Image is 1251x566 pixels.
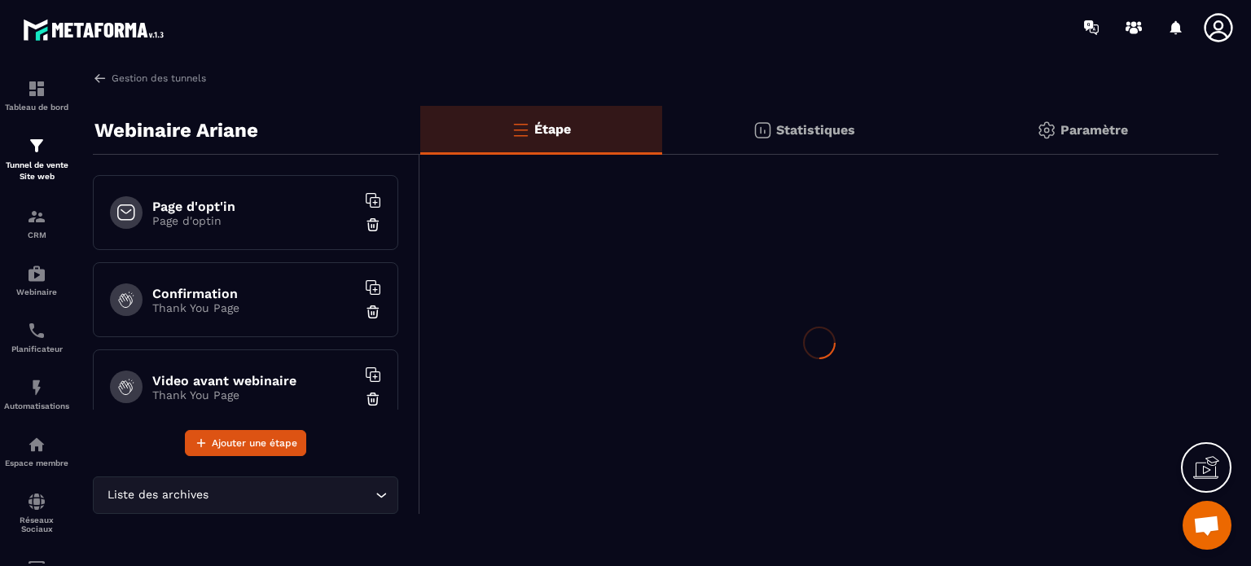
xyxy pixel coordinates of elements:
[152,373,356,388] h6: Video avant webinaire
[4,480,69,546] a: social-networksocial-networkRéseaux Sociaux
[365,391,381,407] img: trash
[185,430,306,456] button: Ajouter une étape
[4,401,69,410] p: Automatisations
[27,378,46,397] img: automations
[4,287,69,296] p: Webinaire
[365,304,381,320] img: trash
[4,230,69,239] p: CRM
[212,486,371,504] input: Search for option
[4,309,69,366] a: schedulerschedulerPlanificateur
[511,120,530,139] img: bars-o.4a397970.svg
[93,71,206,86] a: Gestion des tunnels
[93,476,398,514] div: Search for option
[4,195,69,252] a: formationformationCRM
[27,264,46,283] img: automations
[4,344,69,353] p: Planificateur
[776,122,855,138] p: Statistiques
[152,199,356,214] h6: Page d'opt'in
[103,486,212,504] span: Liste des archives
[27,435,46,454] img: automations
[152,286,356,301] h6: Confirmation
[152,214,356,227] p: Page d'optin
[534,121,571,137] p: Étape
[753,121,772,140] img: stats.20deebd0.svg
[1037,121,1056,140] img: setting-gr.5f69749f.svg
[4,366,69,423] a: automationsautomationsAutomatisations
[4,252,69,309] a: automationsautomationsWebinaire
[94,114,258,147] p: Webinaire Ariane
[27,492,46,511] img: social-network
[4,124,69,195] a: formationformationTunnel de vente Site web
[27,136,46,156] img: formation
[27,321,46,340] img: scheduler
[93,71,108,86] img: arrow
[152,388,356,401] p: Thank You Page
[365,217,381,233] img: trash
[1060,122,1128,138] p: Paramètre
[27,207,46,226] img: formation
[1183,501,1231,550] div: Ouvrir le chat
[27,79,46,99] img: formation
[4,67,69,124] a: formationformationTableau de bord
[4,459,69,467] p: Espace membre
[4,423,69,480] a: automationsautomationsEspace membre
[4,103,69,112] p: Tableau de bord
[152,301,356,314] p: Thank You Page
[4,160,69,182] p: Tunnel de vente Site web
[4,516,69,533] p: Réseaux Sociaux
[23,15,169,45] img: logo
[212,435,297,451] span: Ajouter une étape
